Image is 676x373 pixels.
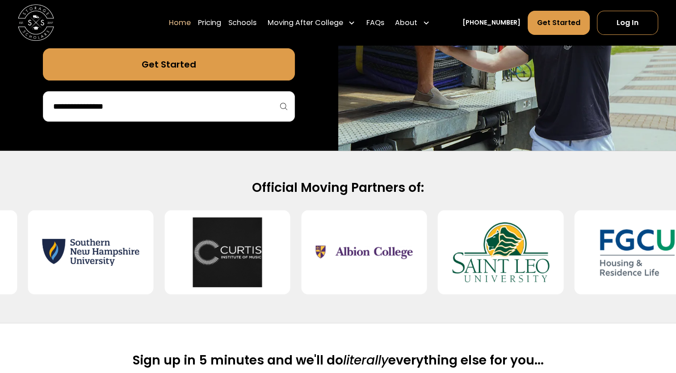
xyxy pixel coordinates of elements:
[315,217,412,287] img: Albion College
[267,17,343,28] div: Moving After College
[133,352,544,369] h2: Sign up in 5 minutes and we'll do everything else for you...
[528,10,590,34] a: Get Started
[50,179,626,196] h2: Official Moving Partners of:
[395,17,417,28] div: About
[264,10,359,35] div: Moving After College
[462,18,520,27] a: [PHONE_NUMBER]
[198,10,221,35] a: Pricing
[228,10,256,35] a: Schools
[43,48,295,81] a: Get Started
[169,10,191,35] a: Home
[343,351,388,369] span: literally
[42,217,139,287] img: Southern New Hampshire University
[452,217,549,287] img: Saint Leo University
[597,10,658,34] a: Log In
[366,10,384,35] a: FAQs
[391,10,433,35] div: About
[18,4,54,41] img: Storage Scholars main logo
[179,217,276,287] img: Curtis Institute of Music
